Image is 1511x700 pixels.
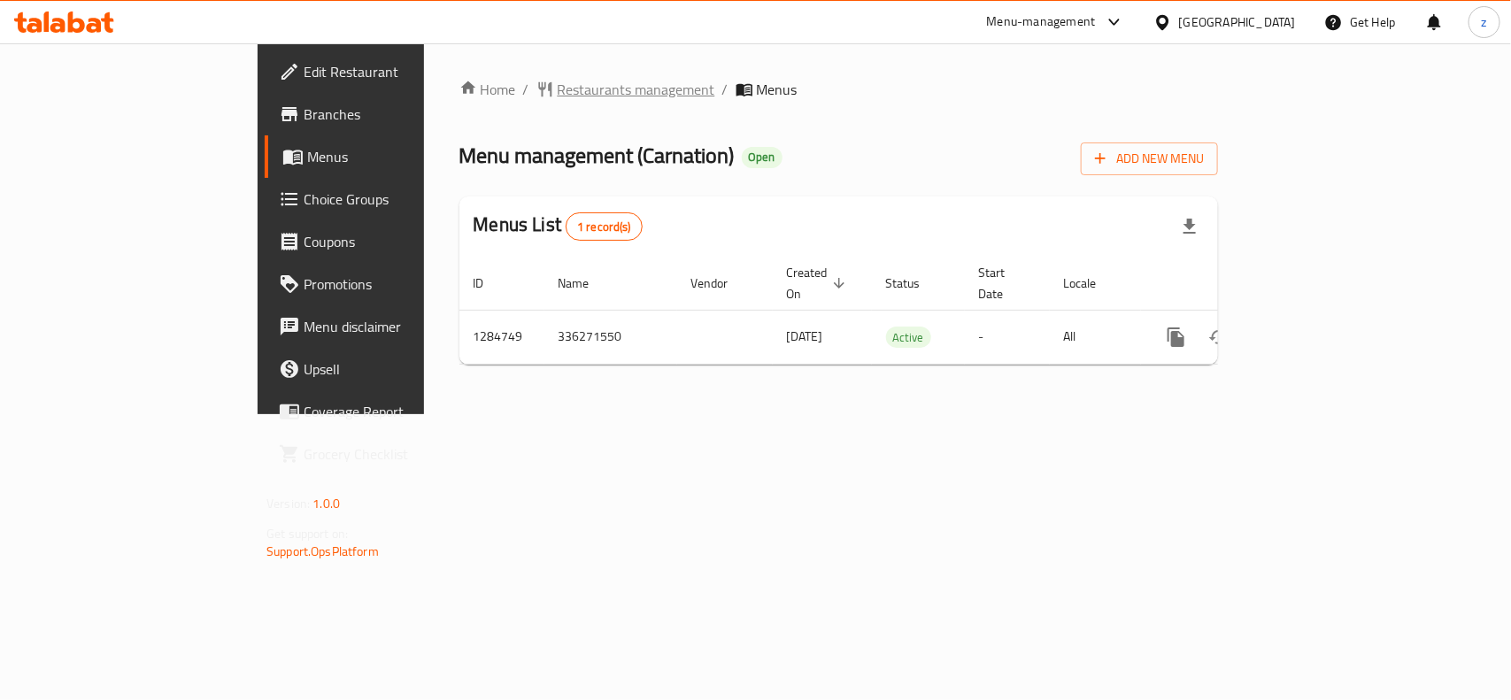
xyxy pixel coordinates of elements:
[544,310,677,364] td: 336271550
[312,492,340,515] span: 1.0.0
[459,135,735,175] span: Menu management ( Carnation )
[307,146,496,167] span: Menus
[304,61,496,82] span: Edit Restaurant
[886,327,931,348] span: Active
[787,262,851,304] span: Created On
[1168,205,1211,248] div: Export file
[987,12,1096,33] div: Menu-management
[459,257,1339,365] table: enhanced table
[304,316,496,337] span: Menu disclaimer
[1050,310,1141,364] td: All
[1141,257,1339,311] th: Actions
[304,358,496,380] span: Upsell
[304,273,496,295] span: Promotions
[266,522,348,545] span: Get support on:
[265,305,510,348] a: Menu disclaimer
[265,135,510,178] a: Menus
[474,273,507,294] span: ID
[304,401,496,422] span: Coverage Report
[265,220,510,263] a: Coupons
[742,147,782,168] div: Open
[886,327,931,348] div: Active
[265,263,510,305] a: Promotions
[965,310,1050,364] td: -
[304,231,496,252] span: Coupons
[1482,12,1487,32] span: z
[567,219,642,235] span: 1 record(s)
[523,79,529,100] li: /
[265,50,510,93] a: Edit Restaurant
[1081,142,1218,175] button: Add New Menu
[304,443,496,465] span: Grocery Checklist
[1095,148,1204,170] span: Add New Menu
[304,104,496,125] span: Branches
[886,273,944,294] span: Status
[265,93,510,135] a: Branches
[1179,12,1296,32] div: [GEOGRAPHIC_DATA]
[558,79,715,100] span: Restaurants management
[979,262,1029,304] span: Start Date
[265,390,510,433] a: Coverage Report
[566,212,643,241] div: Total records count
[265,178,510,220] a: Choice Groups
[559,273,613,294] span: Name
[1198,316,1240,358] button: Change Status
[787,325,823,348] span: [DATE]
[265,433,510,475] a: Grocery Checklist
[266,540,379,563] a: Support.OpsPlatform
[757,79,798,100] span: Menus
[1064,273,1120,294] span: Locale
[536,79,715,100] a: Restaurants management
[722,79,729,100] li: /
[266,492,310,515] span: Version:
[265,348,510,390] a: Upsell
[474,212,643,241] h2: Menus List
[1155,316,1198,358] button: more
[742,150,782,165] span: Open
[459,79,1218,100] nav: breadcrumb
[691,273,752,294] span: Vendor
[304,188,496,210] span: Choice Groups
